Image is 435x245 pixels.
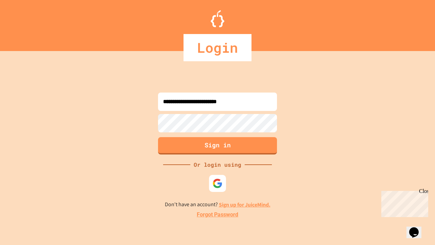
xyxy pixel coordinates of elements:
img: google-icon.svg [212,178,223,189]
iframe: chat widget [406,218,428,238]
iframe: chat widget [379,188,428,217]
div: Or login using [190,161,245,169]
a: Forgot Password [197,211,238,219]
div: Chat with us now!Close [3,3,47,43]
div: Login [184,34,251,61]
a: Sign up for JuiceMind. [219,201,271,208]
button: Sign in [158,137,277,154]
p: Don't have an account? [165,200,271,209]
img: Logo.svg [211,10,224,27]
